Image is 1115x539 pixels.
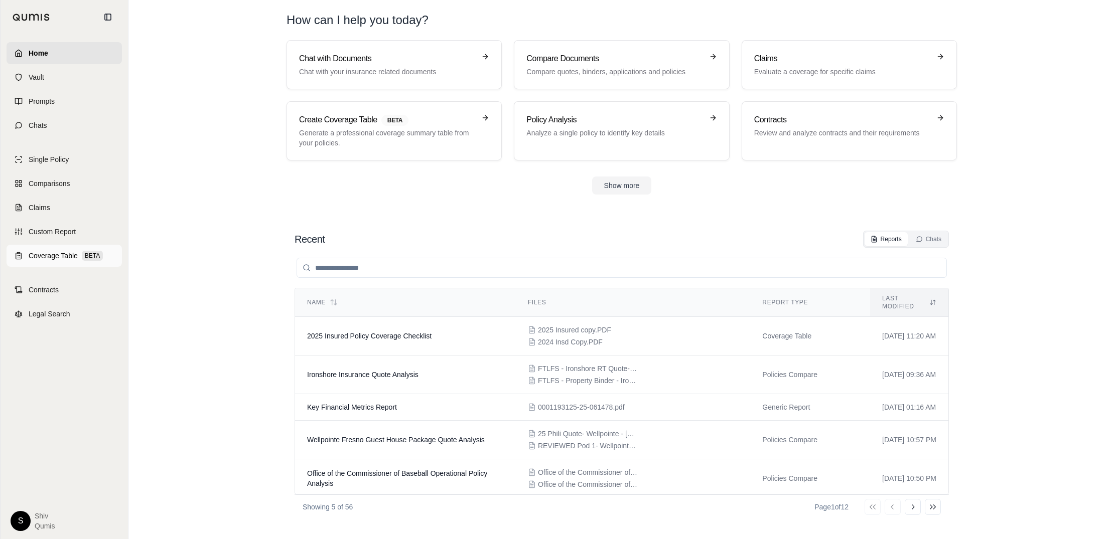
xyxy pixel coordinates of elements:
[299,114,475,126] h3: Create Coverage Table
[307,332,432,340] span: 2025 Insured Policy Coverage Checklist
[287,101,502,160] a: Create Coverage TableBETAGenerate a professional coverage summary table from your policies.
[750,459,870,498] td: Policies Compare
[754,67,930,77] p: Evaluate a coverage for specific claims
[7,245,122,267] a: Coverage TableBETA
[882,294,936,310] div: Last modified
[7,197,122,219] a: Claims
[814,502,849,512] div: Page 1 of 12
[538,402,625,412] span: 0001193125-25-061478.pdf
[287,12,429,28] h1: How can I help you today?
[592,176,652,195] button: Show more
[870,459,948,498] td: [DATE] 10:50 PM
[7,279,122,301] a: Contracts
[750,421,870,459] td: Policies Compare
[538,429,638,439] span: 25 Phili Quote- Wellpointe - Fresno Guest House - Pkg qte.pdf
[538,325,611,335] span: 2025 Insured copy.PDF
[514,101,729,160] a: Policy AnalysisAnalyze a single policy to identify key details
[295,232,325,246] h2: Recent
[299,53,475,65] h3: Chat with Documents
[307,436,485,444] span: Wellpointe Fresno Guest House Package Quote Analysis
[307,403,397,411] span: Key Financial Metrics Report
[299,67,475,77] p: Chat with your insurance related documents
[307,371,419,379] span: Ironshore Insurance Quote Analysis
[742,40,957,89] a: ClaimsEvaluate a coverage for specific claims
[538,364,638,374] span: FTLFS - Ironshore RT Quote-1.pdf
[29,72,44,82] span: Vault
[29,154,69,164] span: Single Policy
[538,376,638,386] span: FTLFS - Property Binder - Ironshore ($2.5M po $25M Primary)-1.pdf
[7,66,122,88] a: Vault
[870,317,948,355] td: [DATE] 11:20 AM
[526,114,703,126] h3: Policy Analysis
[516,288,750,317] th: Files
[307,298,504,306] div: Name
[754,114,930,126] h3: Contracts
[750,355,870,394] td: Policies Compare
[7,114,122,136] a: Chats
[871,235,902,243] div: Reports
[307,469,487,487] span: Office of the Commissioner of Baseball Operational Policy Analysis
[750,288,870,317] th: Report Type
[29,285,59,295] span: Contracts
[29,96,55,106] span: Prompts
[11,511,31,531] div: S
[538,337,603,347] span: 2024 Insd Copy.PDF
[750,394,870,421] td: Generic Report
[865,232,908,246] button: Reports
[29,227,76,237] span: Custom Report
[29,48,48,58] span: Home
[538,441,638,451] span: REVIEWED Pod 1- Wellpointe Fresno Group - Northfield Quote - 2025-2026.pdf
[100,9,116,25] button: Collapse sidebar
[29,178,70,189] span: Comparisons
[29,251,78,261] span: Coverage Table
[910,232,947,246] button: Chats
[538,479,638,489] span: Office of the Commissioner of Baseball Operation Policy 1000100100241 Final Policy.pdf
[287,40,502,89] a: Chat with DocumentsChat with your insurance related documents
[7,148,122,170] a: Single Policy
[7,42,122,64] a: Home
[29,203,50,213] span: Claims
[299,128,475,148] p: Generate a professional coverage summary table from your policies.
[303,502,353,512] p: Showing 5 of 56
[754,53,930,65] h3: Claims
[870,421,948,459] td: [DATE] 10:57 PM
[526,128,703,138] p: Analyze a single policy to identify key details
[538,467,638,477] span: Office of the Commissioner of Baseball Operation Policy 1000100100241 Final Policy Revised 03.24....
[526,67,703,77] p: Compare quotes, binders, applications and policies
[742,101,957,160] a: ContractsReview and analyze contracts and their requirements
[870,355,948,394] td: [DATE] 09:36 AM
[13,14,50,21] img: Qumis Logo
[526,53,703,65] h3: Compare Documents
[514,40,729,89] a: Compare DocumentsCompare quotes, binders, applications and policies
[7,303,122,325] a: Legal Search
[381,115,408,126] span: BETA
[7,172,122,195] a: Comparisons
[7,90,122,112] a: Prompts
[82,251,103,261] span: BETA
[29,309,70,319] span: Legal Search
[35,521,55,531] span: Qumis
[870,394,948,421] td: [DATE] 01:16 AM
[916,235,941,243] div: Chats
[7,221,122,243] a: Custom Report
[754,128,930,138] p: Review and analyze contracts and their requirements
[29,120,47,130] span: Chats
[750,317,870,355] td: Coverage Table
[35,511,55,521] span: Shiv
